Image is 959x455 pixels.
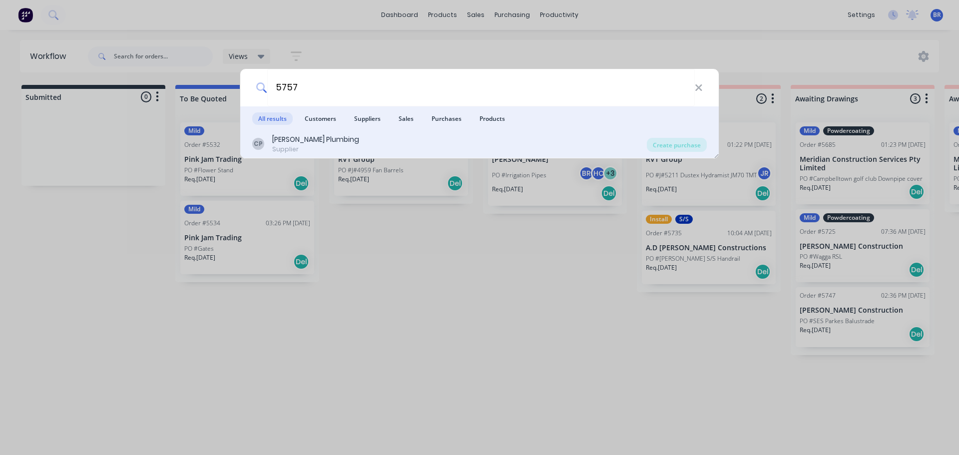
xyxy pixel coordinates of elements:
[272,134,359,145] div: [PERSON_NAME] Plumbing
[252,138,264,150] div: CP
[393,112,420,125] span: Sales
[647,138,707,152] div: Create purchase
[252,112,293,125] span: All results
[299,112,342,125] span: Customers
[348,112,387,125] span: Suppliers
[426,112,468,125] span: Purchases
[267,69,695,106] input: Start typing a customer or supplier name to create a new order...
[272,145,359,154] div: Supplier
[474,112,511,125] span: Products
